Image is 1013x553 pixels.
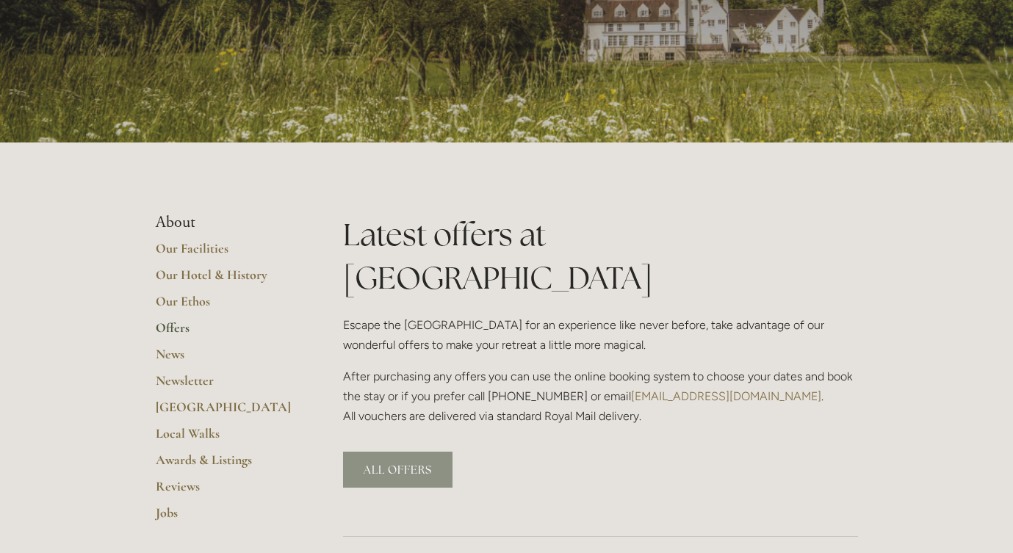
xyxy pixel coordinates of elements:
h1: Latest offers at [GEOGRAPHIC_DATA] [343,213,858,300]
a: Offers [156,319,296,346]
a: Reviews [156,478,296,505]
p: After purchasing any offers you can use the online booking system to choose your dates and book t... [343,366,858,427]
p: Escape the [GEOGRAPHIC_DATA] for an experience like never before, take advantage of our wonderful... [343,315,858,355]
a: News [156,346,296,372]
a: Newsletter [156,372,296,399]
a: Jobs [156,505,296,531]
li: About [156,213,296,232]
a: Awards & Listings [156,452,296,478]
a: [GEOGRAPHIC_DATA] [156,399,296,425]
a: ALL OFFERS [343,452,453,488]
a: [EMAIL_ADDRESS][DOMAIN_NAME] [631,389,821,403]
a: Our Hotel & History [156,267,296,293]
a: Local Walks [156,425,296,452]
a: Our Ethos [156,293,296,319]
a: Our Facilities [156,240,296,267]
